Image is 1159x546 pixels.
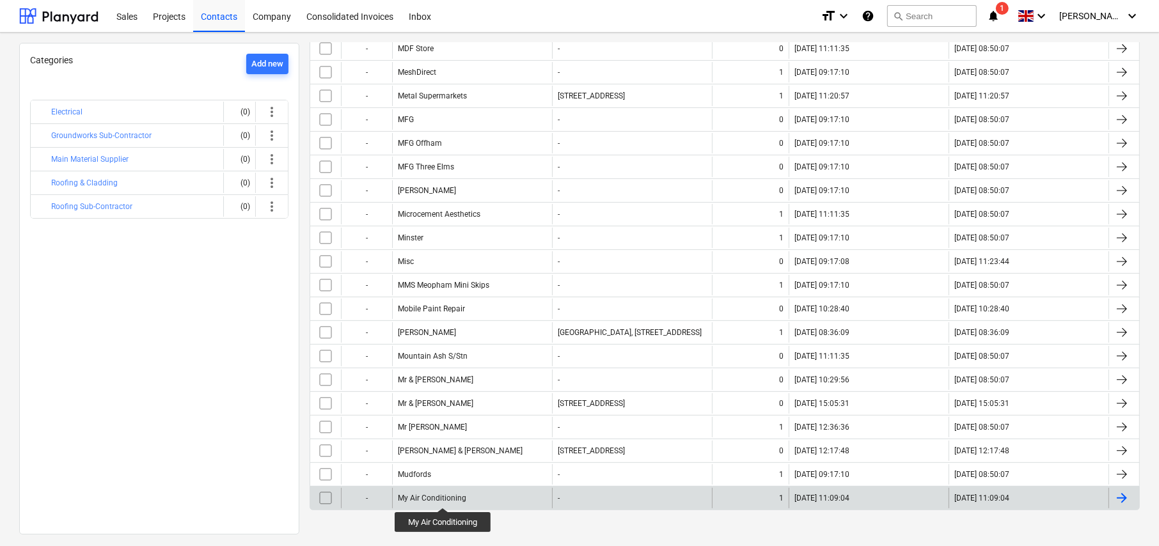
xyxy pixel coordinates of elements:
[954,328,1009,337] div: [DATE] 08:36:09
[954,257,1009,266] div: [DATE] 11:23:44
[779,162,784,171] div: 0
[398,494,466,503] div: My Air Conditioning
[794,210,849,219] div: [DATE] 11:11:35
[558,210,560,219] div: -
[341,86,392,106] div: -
[229,173,250,193] div: (0)
[794,328,849,337] div: [DATE] 08:36:09
[398,68,436,77] div: MeshDirect
[30,55,73,65] span: Categories
[558,399,625,408] div: [STREET_ADDRESS]
[779,68,784,77] div: 1
[794,446,849,455] div: [DATE] 12:17:48
[954,44,1009,53] div: [DATE] 08:50:07
[954,233,1009,242] div: [DATE] 08:50:07
[558,446,625,455] div: [STREET_ADDRESS]
[558,68,560,77] div: -
[794,68,849,77] div: [DATE] 09:17:10
[558,304,560,313] div: -
[51,152,129,167] button: Main Material Supplier
[51,199,132,214] button: Roofing Sub-Contractor
[987,8,1000,24] i: notifications
[341,133,392,153] div: -
[398,304,465,313] div: Mobile Paint Repair
[398,257,414,266] div: Misc
[558,470,560,479] div: -
[954,470,1009,479] div: [DATE] 08:50:07
[341,346,392,366] div: -
[398,399,473,408] div: Mr & [PERSON_NAME]
[558,91,625,100] div: [STREET_ADDRESS]
[779,352,784,361] div: 0
[558,186,560,195] div: -
[341,370,392,390] div: -
[398,375,473,384] div: Mr & [PERSON_NAME]
[779,470,784,479] div: 1
[398,423,467,432] div: Mr [PERSON_NAME]
[779,423,784,432] div: 1
[558,352,560,361] div: -
[341,38,392,59] div: -
[229,149,250,169] div: (0)
[558,162,560,171] div: -
[954,91,1009,100] div: [DATE] 11:20:57
[794,399,849,408] div: [DATE] 15:05:31
[264,104,280,120] span: more_vert
[558,375,560,384] div: -
[779,328,784,337] div: 1
[794,91,849,100] div: [DATE] 11:20:57
[954,210,1009,219] div: [DATE] 08:50:07
[51,128,152,143] button: Groundworks Sub-Contractor
[341,109,392,130] div: -
[794,233,849,242] div: [DATE] 09:17:10
[954,494,1009,503] div: [DATE] 11:09:04
[779,139,784,148] div: 0
[996,2,1009,15] span: 1
[341,228,392,248] div: -
[794,115,849,124] div: [DATE] 09:17:10
[779,375,784,384] div: 0
[954,423,1009,432] div: [DATE] 08:50:07
[341,275,392,295] div: -
[954,115,1009,124] div: [DATE] 08:50:07
[341,180,392,201] div: -
[341,441,392,461] div: -
[398,186,456,195] div: [PERSON_NAME]
[246,54,288,74] button: Add new
[398,352,468,361] div: Mountain Ash S/Stn
[51,175,118,191] button: Roofing & Cladding
[794,352,849,361] div: [DATE] 11:11:35
[779,494,784,503] div: 1
[887,5,977,27] button: Search
[794,470,849,479] div: [DATE] 09:17:10
[264,152,280,167] span: more_vert
[954,139,1009,148] div: [DATE] 08:50:07
[794,304,849,313] div: [DATE] 10:28:40
[398,91,467,100] div: Metal Supermarkets
[341,393,392,414] div: -
[794,139,849,148] div: [DATE] 09:17:10
[558,139,560,148] div: -
[779,44,784,53] div: 0
[558,423,560,432] div: -
[794,281,849,290] div: [DATE] 09:17:10
[341,464,392,485] div: -
[341,62,392,82] div: -
[229,125,250,146] div: (0)
[398,210,480,219] div: Microcement Aesthetics
[341,157,392,177] div: -
[341,417,392,437] div: -
[398,470,431,479] div: Mudfords
[341,299,392,319] div: -
[862,8,874,24] i: Knowledge base
[954,375,1009,384] div: [DATE] 08:50:07
[779,281,784,290] div: 1
[341,251,392,272] div: -
[398,162,454,171] div: MFG Three Elms
[954,304,1009,313] div: [DATE] 10:28:40
[398,44,434,53] div: MDF Store
[398,281,489,290] div: MMS Meopham Mini Skips
[398,139,442,148] div: MFG Offham
[794,494,849,503] div: [DATE] 11:09:04
[794,423,849,432] div: [DATE] 12:36:36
